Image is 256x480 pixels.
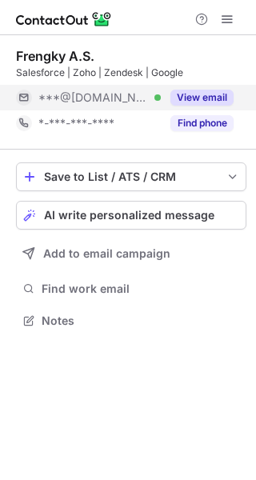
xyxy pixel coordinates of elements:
button: Notes [16,310,246,332]
img: ContactOut v5.3.10 [16,10,112,29]
button: AI write personalized message [16,201,246,230]
div: Salesforce | Zoho | Zendesk | Google [16,66,246,80]
button: save-profile-one-click [16,162,246,191]
div: Frengky A.S. [16,48,94,64]
span: Add to email campaign [43,247,170,260]
span: Notes [42,314,240,328]
button: Find work email [16,278,246,300]
div: Save to List / ATS / CRM [44,170,218,183]
button: Reveal Button [170,115,234,131]
button: Add to email campaign [16,239,246,268]
span: AI write personalized message [44,209,214,222]
span: ***@[DOMAIN_NAME] [38,90,149,105]
button: Reveal Button [170,90,234,106]
span: Find work email [42,282,240,296]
